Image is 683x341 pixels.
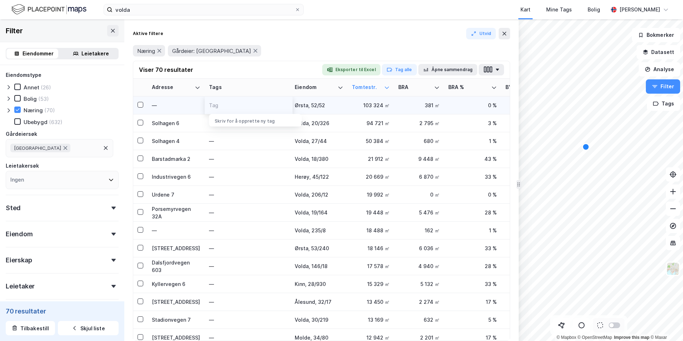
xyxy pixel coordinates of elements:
div: Dalsfjordvegen 603 [152,259,200,274]
iframe: Chat Widget [647,307,683,341]
div: Volda, 235/8 [295,227,343,234]
div: — [209,135,286,147]
div: Bolig [24,95,37,102]
div: Sted [6,204,21,212]
div: (53) [38,95,49,102]
div: — [209,261,286,272]
div: 305 ㎡ [505,316,547,323]
div: 19 992 ㎡ [352,191,390,198]
div: Kontrollprogram for chat [647,307,683,341]
div: 20 669 ㎡ [352,173,390,181]
div: Leietakere [81,49,109,58]
button: Tags [647,97,680,111]
div: Solhagen 4 [152,137,200,145]
div: 9 448 ㎡ [398,155,440,163]
span: Gårdeier: [GEOGRAPHIC_DATA] [172,48,251,54]
div: 13 169 ㎡ [352,316,390,323]
div: Aktive filtere [133,31,163,36]
button: Tilbakestill [6,321,55,335]
div: Gårdeiersøk [6,130,37,138]
div: 18 146 ㎡ [352,244,390,252]
div: Ørsta, 53/240 [295,244,343,252]
div: 3 % [448,119,497,127]
div: 0 % [448,102,497,109]
div: 15 329 ㎡ [352,280,390,288]
div: — [209,278,286,290]
div: Herøy, 45/122 [295,173,343,181]
div: — [152,102,200,109]
div: (26) [41,84,51,91]
div: 4 648 ㎡ [505,155,547,163]
div: Volda, 19/164 [295,209,343,216]
div: — [209,189,286,201]
div: 6 142 ㎡ [505,262,547,270]
div: — [209,314,286,326]
div: (632) [49,119,63,125]
div: 33 % [448,280,497,288]
button: Tag alle [382,64,417,75]
span: Næring [137,48,155,54]
div: 422 ㎡ [505,102,547,109]
div: (70) [44,107,55,114]
div: Kinn, 28/930 [295,280,343,288]
div: Eiendom [295,84,335,91]
span: [GEOGRAPHIC_DATA] [14,145,61,151]
div: 28 % [448,209,497,216]
button: Filter [646,79,680,94]
div: Adresse [152,84,192,91]
div: 2 795 ㎡ [398,119,440,127]
div: 632 ㎡ [398,316,440,323]
div: 18 488 ㎡ [352,227,390,234]
div: — [209,296,286,308]
div: 17 578 ㎡ [352,262,390,270]
div: Eierskap [6,256,32,265]
a: Mapbox [557,335,576,340]
div: Map marker [583,144,589,150]
div: Mine Tags [546,5,572,14]
div: — [209,153,286,165]
div: 43 % [448,155,497,163]
div: [STREET_ADDRESS] [152,244,200,252]
div: Barstadmarka 2 [152,155,200,163]
button: Datasett [637,45,680,59]
div: 5 476 ㎡ [398,209,440,216]
div: Ørsta, 52/52 [295,102,343,109]
div: 13 450 ㎡ [352,298,390,306]
div: Volda, 30/219 [295,316,343,323]
div: Kart [520,5,530,14]
div: BYA [505,84,538,91]
button: Skjul liste [58,321,119,335]
div: Stadionvegen 7 [152,316,200,323]
div: 1 % [448,227,497,234]
div: Viser 70 resultater [139,65,193,74]
div: 744 ㎡ [505,137,547,145]
button: Åpne sammendrag [418,64,478,75]
div: 2 399 ㎡ [505,280,547,288]
div: 50 384 ㎡ [352,137,390,145]
div: [STREET_ADDRESS] [152,298,200,306]
div: 2 277 ㎡ [505,191,547,198]
div: 162 ㎡ [398,227,440,234]
div: 1 % [448,137,497,145]
div: 103 324 ㎡ [352,102,390,109]
div: — [209,171,286,183]
div: 1 290 ㎡ [505,244,547,252]
div: 2 274 ㎡ [398,298,440,306]
div: 33 % [448,173,497,181]
div: Filter [6,25,23,36]
div: Ubebygd [24,119,48,125]
a: OpenStreetMap [578,335,612,340]
div: 0 ㎡ [398,191,440,198]
button: Utvid [466,28,496,39]
div: Industrivegen 6 [152,173,200,181]
div: 5 132 ㎡ [398,280,440,288]
div: 6 036 ㎡ [398,244,440,252]
div: 28 % [448,262,497,270]
div: 33 % [448,244,497,252]
div: Volda, 18/380 [295,155,343,163]
div: Bolig [588,5,600,14]
div: Kyllervegen 6 [152,280,200,288]
div: Volda, 206/12 [295,191,343,198]
input: Søk på adresse, matrikkel, gårdeiere, leietakere eller personer [113,4,295,15]
div: 680 ㎡ [398,137,440,145]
